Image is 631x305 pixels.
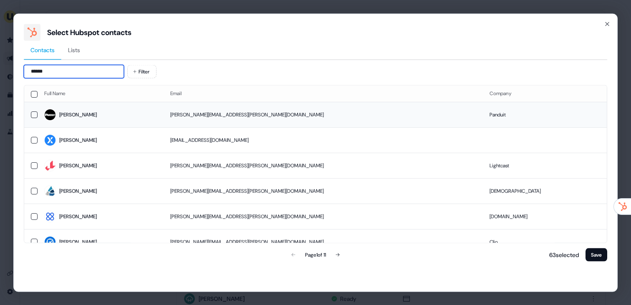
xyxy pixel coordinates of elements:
[127,65,156,78] button: Filter
[483,102,607,127] td: Panduit
[68,45,80,54] span: Lists
[30,45,55,54] span: Contacts
[483,204,607,229] td: [DOMAIN_NAME]
[546,250,579,259] p: 63 selected
[164,127,483,153] td: [EMAIL_ADDRESS][DOMAIN_NAME]
[164,204,483,229] td: [PERSON_NAME][EMAIL_ADDRESS][PERSON_NAME][DOMAIN_NAME]
[59,161,97,170] div: [PERSON_NAME]
[305,250,326,259] div: Page 1 of 11
[586,248,607,261] button: Save
[59,136,97,144] div: [PERSON_NAME]
[164,153,483,178] td: [PERSON_NAME][EMAIL_ADDRESS][PERSON_NAME][DOMAIN_NAME]
[164,178,483,204] td: [PERSON_NAME][EMAIL_ADDRESS][PERSON_NAME][DOMAIN_NAME]
[59,212,97,221] div: [PERSON_NAME]
[483,178,607,204] td: [DEMOGRAPHIC_DATA]
[38,85,164,102] th: Full Name
[59,187,97,195] div: [PERSON_NAME]
[59,111,97,119] div: [PERSON_NAME]
[483,153,607,178] td: Lightcast
[59,238,97,246] div: [PERSON_NAME]
[164,229,483,255] td: [PERSON_NAME][EMAIL_ADDRESS][PERSON_NAME][DOMAIN_NAME]
[483,229,607,255] td: Clio
[483,85,607,102] th: Company
[164,85,483,102] th: Email
[47,27,131,37] div: Select Hubspot contacts
[164,102,483,127] td: [PERSON_NAME][EMAIL_ADDRESS][PERSON_NAME][DOMAIN_NAME]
